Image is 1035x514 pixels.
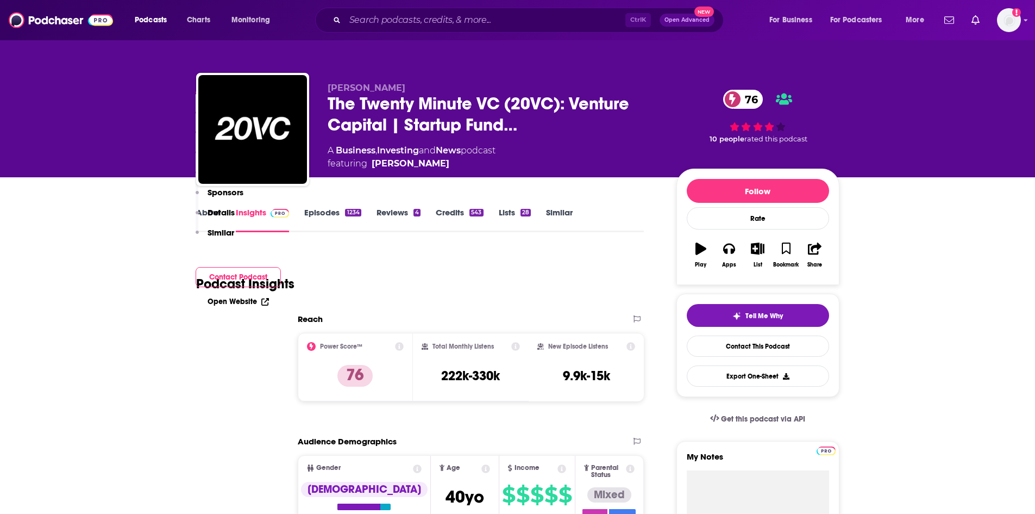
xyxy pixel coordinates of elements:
button: tell me why sparkleTell Me Why [687,304,829,327]
span: Podcasts [135,13,167,28]
a: Credits543 [436,207,483,232]
span: Logged in as rgertner [997,8,1021,32]
button: Bookmark [772,236,800,275]
div: Search podcasts, credits, & more... [325,8,734,33]
div: Apps [722,262,736,268]
div: 28 [520,209,531,216]
span: 40 yo [446,486,484,507]
span: For Business [769,13,812,28]
a: 76 [723,90,763,109]
span: rated this podcast [744,135,807,143]
button: open menu [224,11,284,29]
div: Rate [687,207,829,230]
a: Similar [546,207,573,232]
h2: New Episode Listens [548,343,608,350]
img: Podchaser - Follow, Share and Rate Podcasts [9,10,113,30]
img: Podchaser Pro [817,447,836,455]
a: Pro website [817,445,836,455]
div: Share [807,262,822,268]
a: Reviews4 [377,207,421,232]
span: Charts [187,13,210,28]
span: $ [559,486,572,504]
h3: 9.9k-15k [563,368,610,384]
a: Episodes1234 [304,207,361,232]
a: Contact This Podcast [687,336,829,357]
a: Open Website [208,297,269,306]
button: Show profile menu [997,8,1021,32]
div: Mixed [587,487,631,503]
button: open menu [898,11,938,29]
a: Charts [180,11,217,29]
div: 543 [469,209,483,216]
span: $ [530,486,543,504]
span: Ctrl K [625,13,651,27]
svg: Add a profile image [1012,8,1021,17]
button: Contact Podcast [196,267,281,287]
span: , [375,145,377,156]
p: Similar [208,227,234,238]
a: Show notifications dropdown [967,11,984,29]
span: Parental Status [591,465,624,479]
iframe: Intercom live chat [998,477,1024,503]
img: The Twenty Minute VC (20VC): Venture Capital | Startup Funding | The Pitch [198,75,307,184]
h2: Total Monthly Listens [432,343,494,350]
span: Monitoring [231,13,270,28]
span: More [906,13,924,28]
a: Investing [377,145,419,156]
button: open menu [823,11,898,29]
input: Search podcasts, credits, & more... [345,11,625,29]
span: $ [502,486,515,504]
span: 10 people [710,135,744,143]
a: Show notifications dropdown [940,11,958,29]
div: Bookmark [773,262,799,268]
a: Harry Stebbings [372,157,449,170]
button: Open AdvancedNew [660,14,714,27]
span: Income [515,465,540,472]
label: My Notes [687,451,829,470]
button: Follow [687,179,829,203]
a: Get this podcast via API [701,406,814,432]
a: Business [336,145,375,156]
span: Open Advanced [664,17,710,23]
span: $ [516,486,529,504]
span: and [419,145,436,156]
span: 76 [734,90,763,109]
img: tell me why sparkle [732,312,741,320]
span: [PERSON_NAME] [328,83,405,93]
h2: Reach [298,314,323,324]
h3: 222k-330k [441,368,500,384]
button: List [743,236,771,275]
button: Play [687,236,715,275]
span: New [694,7,714,17]
div: List [754,262,762,268]
button: open menu [127,11,181,29]
span: Gender [316,465,341,472]
button: Export One-Sheet [687,366,829,387]
p: 76 [337,365,373,387]
div: 76 10 peoplerated this podcast [676,83,839,151]
a: Lists28 [499,207,531,232]
p: Details [208,207,235,218]
span: Get this podcast via API [721,414,805,424]
span: Age [447,465,460,472]
h2: Audience Demographics [298,436,397,447]
div: [DEMOGRAPHIC_DATA] [301,482,428,497]
a: News [436,145,461,156]
div: A podcast [328,144,495,170]
button: Details [196,207,235,227]
h2: Power Score™ [320,343,362,350]
img: User Profile [997,8,1021,32]
button: Apps [715,236,743,275]
span: For Podcasters [830,13,882,28]
div: 4 [413,209,421,216]
button: open menu [762,11,826,29]
span: featuring [328,157,495,170]
button: Similar [196,227,234,247]
button: Share [800,236,829,275]
span: Tell Me Why [745,312,783,320]
div: Play [695,262,706,268]
span: $ [544,486,557,504]
div: 1234 [345,209,361,216]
